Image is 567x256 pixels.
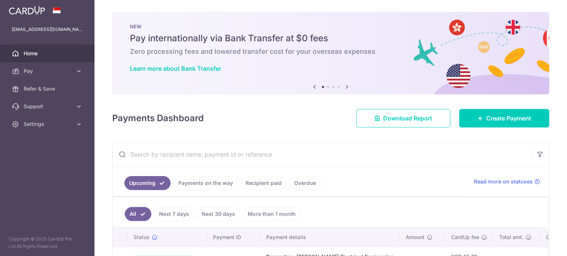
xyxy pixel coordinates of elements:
span: Total amt. [499,234,523,241]
span: Download Report [383,114,432,123]
span: Home [24,50,72,57]
a: Next 30 days [197,207,240,221]
h6: Zero processing fees and lowered transfer cost for your overseas expenses [130,47,532,56]
h5: Pay internationally via Bank Transfer at $0 fees [130,32,532,44]
span: Amount [406,234,425,241]
p: NEW [130,24,532,29]
a: Download Report [356,109,450,127]
span: Settings [24,120,72,128]
input: Search by recipient name, payment id or reference [113,143,531,166]
a: All [125,207,151,221]
a: Overdue [289,176,321,190]
th: Payment ID [207,228,260,247]
span: Create Payment [486,114,531,123]
a: More than 1 month [243,207,300,221]
th: Payment details [260,228,400,247]
a: Read more on statuses [474,178,540,185]
p: [EMAIL_ADDRESS][DOMAIN_NAME] [12,26,83,33]
span: Support [24,103,72,110]
a: Payments on the way [173,176,238,190]
span: Status [134,234,150,241]
span: Refer & Save [24,85,72,92]
a: Create Payment [459,109,549,127]
img: CardUp [9,6,45,15]
span: Pay [24,67,72,75]
span: CardUp fee [451,234,479,241]
img: Bank transfer banner [112,12,549,94]
a: Recipient paid [241,176,286,190]
a: Next 7 days [154,207,194,221]
h4: Payments Dashboard [112,112,204,125]
a: Learn more about Bank Transfer [130,65,221,72]
span: Read more on statuses [474,178,533,185]
a: Upcoming [124,176,171,190]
